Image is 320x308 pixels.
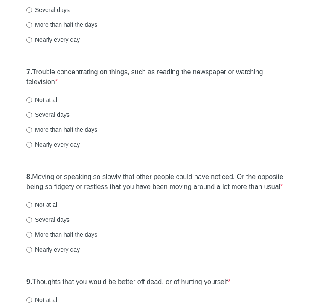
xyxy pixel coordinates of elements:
[26,125,97,134] label: More than half the days
[26,297,32,303] input: Not at all
[26,277,230,287] label: Thoughts that you would be better off dead, or of hurting yourself
[26,140,80,149] label: Nearly every day
[26,217,32,223] input: Several days
[26,35,80,44] label: Nearly every day
[26,232,32,238] input: More than half the days
[26,127,32,133] input: More than half the days
[26,173,32,180] strong: 8.
[26,6,70,14] label: Several days
[26,172,294,192] label: Moving or speaking so slowly that other people could have noticed. Or the opposite being so fidge...
[26,245,80,254] label: Nearly every day
[26,68,32,76] strong: 7.
[26,110,70,119] label: Several days
[26,202,32,208] input: Not at all
[26,230,97,239] label: More than half the days
[26,96,58,104] label: Not at all
[26,296,58,304] label: Not at all
[26,37,32,43] input: Nearly every day
[26,215,70,224] label: Several days
[26,112,32,118] input: Several days
[26,20,97,29] label: More than half the days
[26,7,32,13] input: Several days
[26,278,32,285] strong: 9.
[26,247,32,253] input: Nearly every day
[26,200,58,209] label: Not at all
[26,22,32,28] input: More than half the days
[26,97,32,103] input: Not at all
[26,142,32,148] input: Nearly every day
[26,67,294,87] label: Trouble concentrating on things, such as reading the newspaper or watching television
